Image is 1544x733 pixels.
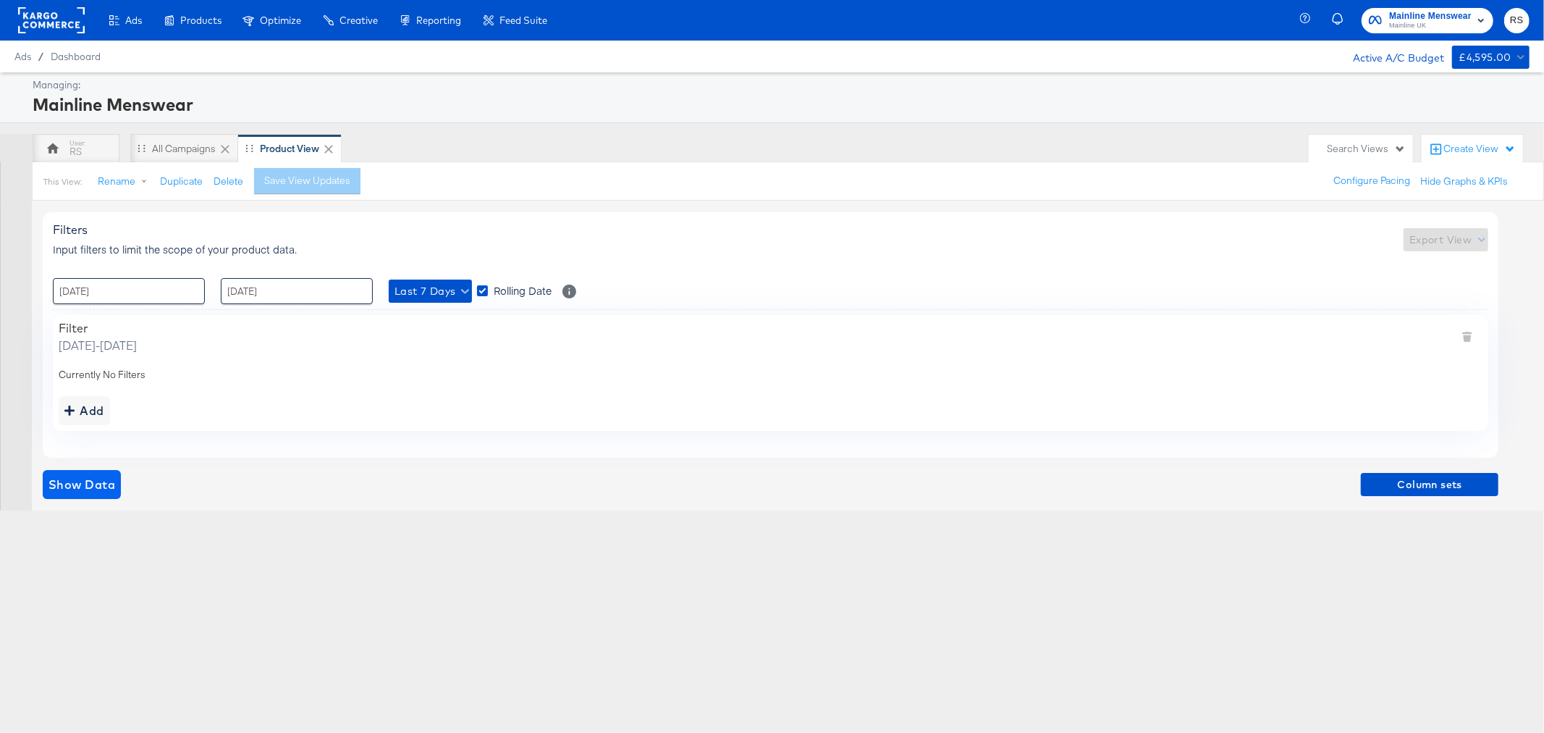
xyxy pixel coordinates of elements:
[499,14,547,26] span: Feed Suite
[1327,142,1406,156] div: Search Views
[59,321,137,335] div: Filter
[1510,12,1524,29] span: RS
[152,142,216,156] div: All Campaigns
[1420,175,1508,188] button: Hide Graphs & KPIs
[1362,8,1493,33] button: Mainline MenswearMainline UK
[48,474,115,495] span: Show Data
[33,78,1526,92] div: Managing:
[33,92,1526,117] div: Mainline Menswear
[69,145,82,159] div: RS
[1361,473,1498,496] button: Column sets
[88,169,163,195] button: Rename
[59,396,110,425] button: addbutton
[395,282,466,301] span: Last 7 Days
[214,175,243,188] button: Delete
[53,222,88,237] span: Filters
[339,14,378,26] span: Creative
[1389,9,1472,24] span: Mainline Menswear
[416,14,461,26] span: Reporting
[260,14,301,26] span: Optimize
[1367,476,1493,494] span: Column sets
[1504,8,1530,33] button: RS
[1452,46,1530,69] button: £4,595.00
[180,14,222,26] span: Products
[51,51,101,62] a: Dashboard
[389,280,472,303] button: Last 7 Days
[245,144,253,152] div: Drag to reorder tab
[31,51,51,62] span: /
[160,175,203,188] button: Duplicate
[1338,46,1445,67] div: Active A/C Budget
[1323,168,1420,194] button: Configure Pacing
[14,51,31,62] span: Ads
[59,337,137,353] span: [DATE] - [DATE]
[43,176,82,188] div: This View:
[138,144,145,152] div: Drag to reorder tab
[53,242,297,256] span: Input filters to limit the scope of your product data.
[59,368,1482,382] div: Currently No Filters
[494,283,552,298] span: Rolling Date
[1443,142,1516,156] div: Create View
[64,401,104,421] div: Add
[43,470,121,499] button: showdata
[1459,49,1512,67] div: £4,595.00
[1389,20,1472,32] span: Mainline UK
[125,14,142,26] span: Ads
[260,142,319,156] div: Product View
